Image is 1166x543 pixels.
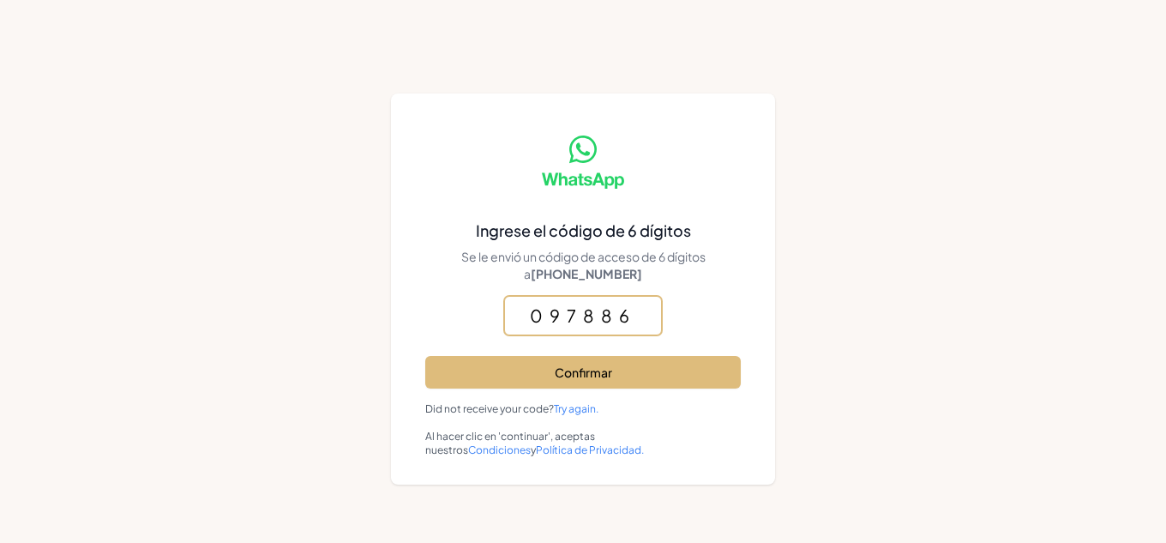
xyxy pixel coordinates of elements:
p: Al hacer clic en 'continuar', aceptas nuestros y [425,430,741,457]
button: Confirmar [425,356,741,389]
a: Política de Privacidad. [536,443,644,456]
a: Condiciones [468,443,531,456]
p: Se le envió un código de acceso de 6 dígitos a [425,248,741,282]
img: whatsapp.f6588d5cb7bf46661b12dc8befa357a8.svg [542,136,624,189]
p: Did not receive your code? [425,402,741,416]
div: Ingrese el código de 6 dígitos [425,220,741,241]
a: Try again. [554,402,598,415]
b: [PHONE_NUMBER] [531,266,642,281]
